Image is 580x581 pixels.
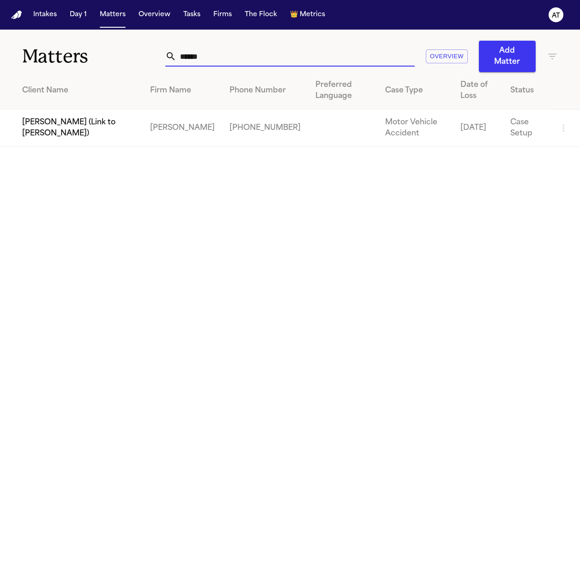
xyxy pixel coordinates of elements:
h1: Matters [22,45,165,68]
button: crownMetrics [286,6,329,23]
button: Day 1 [66,6,91,23]
td: [PHONE_NUMBER] [222,110,308,147]
button: Matters [96,6,129,23]
button: Overview [135,6,174,23]
div: Client Name [22,85,135,96]
div: Case Type [385,85,446,96]
td: Motor Vehicle Accident [378,110,453,147]
a: Home [11,11,22,19]
button: Overview [426,49,468,64]
td: [DATE] [453,110,503,147]
div: Firm Name [150,85,215,96]
div: Preferred Language [315,80,370,102]
div: Date of Loss [460,80,495,102]
img: Finch Logo [11,11,22,19]
div: Status [510,85,543,96]
td: Case Setup [503,110,550,147]
div: Phone Number [230,85,301,96]
button: Firms [210,6,236,23]
button: The Flock [241,6,281,23]
td: [PERSON_NAME] [143,110,222,147]
button: Intakes [30,6,60,23]
button: Add Matter [479,41,536,72]
button: Tasks [180,6,204,23]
